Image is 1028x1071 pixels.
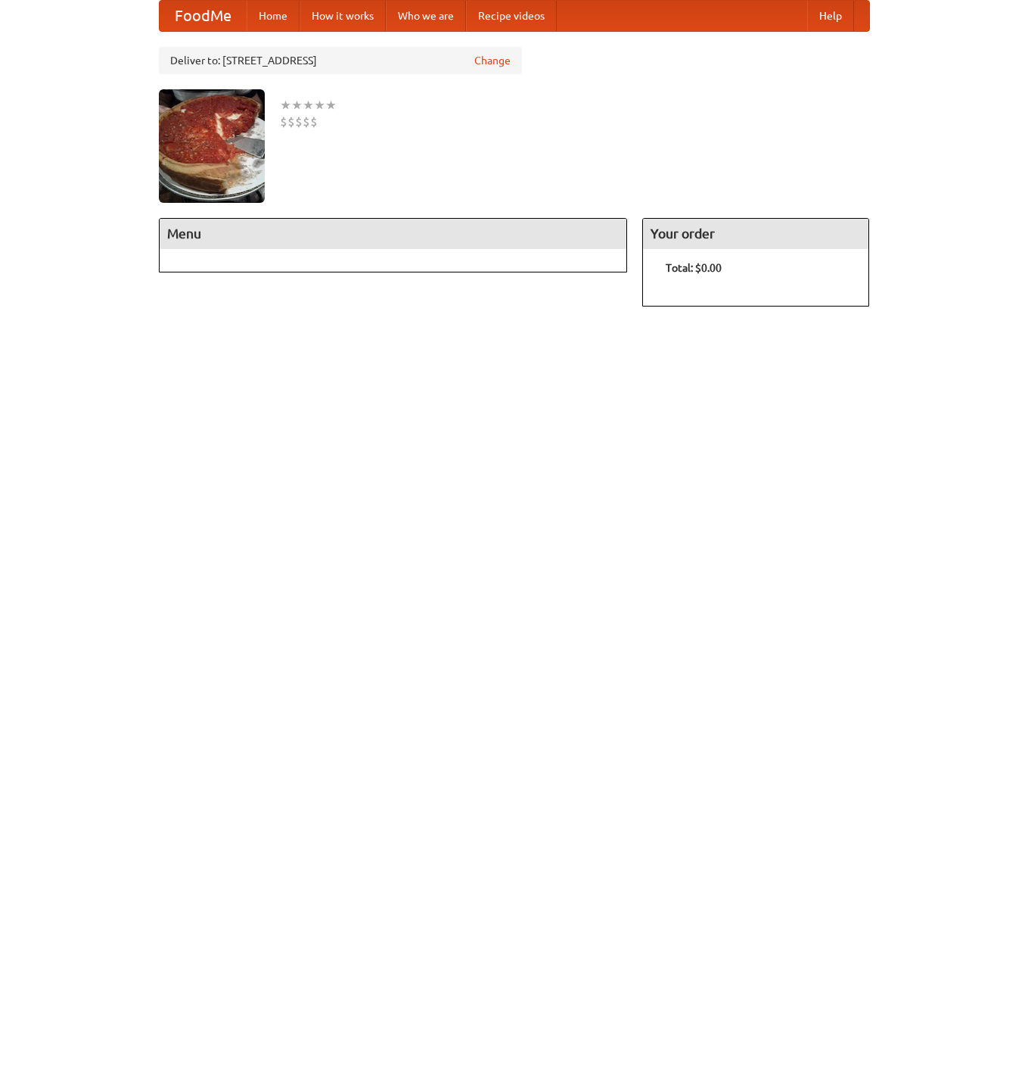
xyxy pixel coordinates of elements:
a: Change [474,53,511,68]
div: Deliver to: [STREET_ADDRESS] [159,47,522,74]
a: Recipe videos [466,1,557,31]
li: $ [280,114,287,130]
li: ★ [291,97,303,114]
a: Who we are [386,1,466,31]
h4: Menu [160,219,627,249]
a: FoodMe [160,1,247,31]
li: ★ [314,97,325,114]
h4: Your order [643,219,868,249]
a: How it works [300,1,386,31]
li: ★ [303,97,314,114]
li: $ [310,114,318,130]
b: Total: $0.00 [666,262,722,274]
li: ★ [325,97,337,114]
img: angular.jpg [159,89,265,203]
li: $ [295,114,303,130]
li: $ [287,114,295,130]
a: Help [807,1,854,31]
li: $ [303,114,310,130]
li: ★ [280,97,291,114]
a: Home [247,1,300,31]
